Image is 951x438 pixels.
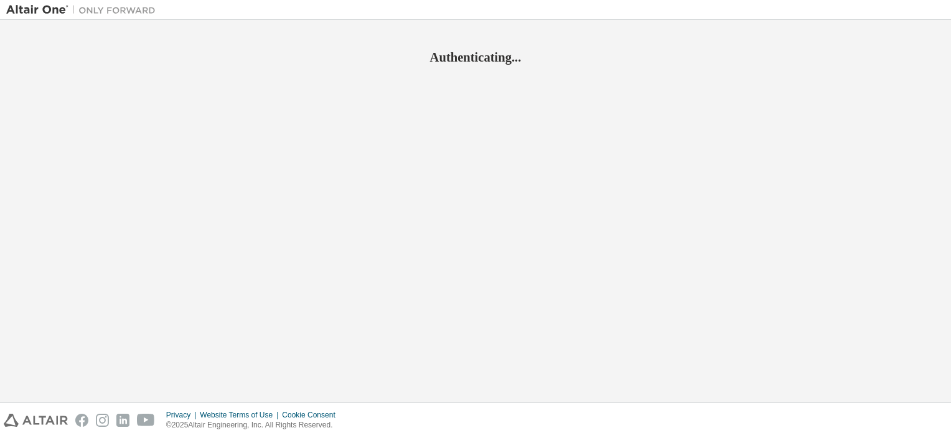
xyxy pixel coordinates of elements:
[166,420,343,431] p: © 2025 Altair Engineering, Inc. All Rights Reserved.
[116,414,129,427] img: linkedin.svg
[137,414,155,427] img: youtube.svg
[6,4,162,16] img: Altair One
[75,414,88,427] img: facebook.svg
[6,49,945,65] h2: Authenticating...
[200,410,282,420] div: Website Terms of Use
[282,410,342,420] div: Cookie Consent
[96,414,109,427] img: instagram.svg
[166,410,200,420] div: Privacy
[4,414,68,427] img: altair_logo.svg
